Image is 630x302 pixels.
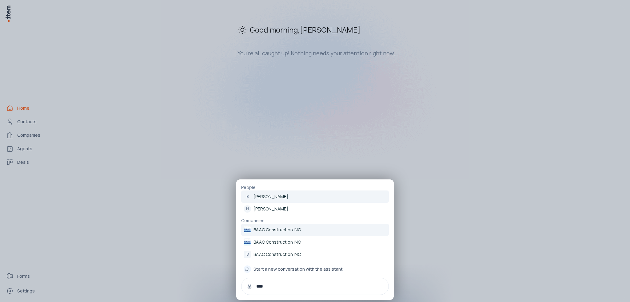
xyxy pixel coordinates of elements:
[253,206,288,212] p: [PERSON_NAME]
[253,194,288,200] p: [PERSON_NAME]
[244,226,251,233] img: BAAC Construction INC
[253,239,301,245] p: BAAC Construction INC
[244,238,251,246] img: BAAC Construction INC
[241,224,389,236] a: BAAC Construction INC
[241,203,389,215] a: N[PERSON_NAME]
[241,248,389,261] a: BBAAC Construction INC
[236,179,394,300] div: PeopleB[PERSON_NAME]N[PERSON_NAME]CompaniesBAAC Construction INCBAAC Construction INCBAAC Constru...
[253,227,301,233] p: BAAC Construction INC
[244,193,251,200] div: B
[241,184,389,190] p: People
[253,251,301,257] p: BAAC Construction INC
[244,251,251,258] div: B
[244,205,251,213] div: N
[241,218,389,224] p: Companies
[253,266,343,272] span: Start a new conversation with the assistant
[241,236,389,248] a: BAAC Construction INC
[241,190,389,203] a: B[PERSON_NAME]
[241,263,389,275] button: Start a new conversation with the assistant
